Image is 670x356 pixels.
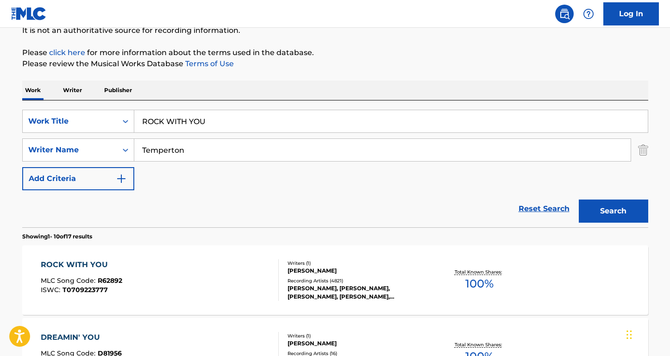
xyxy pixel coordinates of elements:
[41,276,98,285] span: MLC Song Code :
[22,245,648,315] a: ROCK WITH YOUMLC Song Code:R62892ISWC:T0709223777Writers (1)[PERSON_NAME]Recording Artists (4821)...
[101,81,135,100] p: Publisher
[22,81,44,100] p: Work
[555,5,574,23] a: Public Search
[624,312,670,356] div: Widget de chat
[514,199,574,219] a: Reset Search
[22,232,92,241] p: Showing 1 - 10 of 17 results
[455,269,504,275] p: Total Known Shares:
[60,81,85,100] p: Writer
[22,110,648,227] form: Search Form
[11,7,47,20] img: MLC Logo
[288,277,427,284] div: Recording Artists ( 4821 )
[603,2,659,25] a: Log In
[288,339,427,348] div: [PERSON_NAME]
[288,332,427,339] div: Writers ( 1 )
[455,341,504,348] p: Total Known Shares:
[98,276,122,285] span: R62892
[22,58,648,69] p: Please review the Musical Works Database
[22,47,648,58] p: Please for more information about the terms used in the database.
[626,321,632,349] div: Glisser
[41,286,63,294] span: ISWC :
[63,286,108,294] span: T0709223777
[624,312,670,356] iframe: Chat Widget
[465,275,494,292] span: 100 %
[579,5,598,23] div: Help
[288,267,427,275] div: [PERSON_NAME]
[559,8,570,19] img: search
[49,48,85,57] a: click here
[28,144,112,156] div: Writer Name
[22,25,648,36] p: It is not an authoritative source for recording information.
[183,59,234,68] a: Terms of Use
[288,284,427,301] div: [PERSON_NAME], [PERSON_NAME], [PERSON_NAME], [PERSON_NAME], [PERSON_NAME]
[41,259,122,270] div: ROCK WITH YOU
[288,260,427,267] div: Writers ( 1 )
[22,167,134,190] button: Add Criteria
[638,138,648,162] img: Delete Criterion
[579,200,648,223] button: Search
[116,173,127,184] img: 9d2ae6d4665cec9f34b9.svg
[28,116,112,127] div: Work Title
[583,8,594,19] img: help
[41,332,122,343] div: DREAMIN' YOU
